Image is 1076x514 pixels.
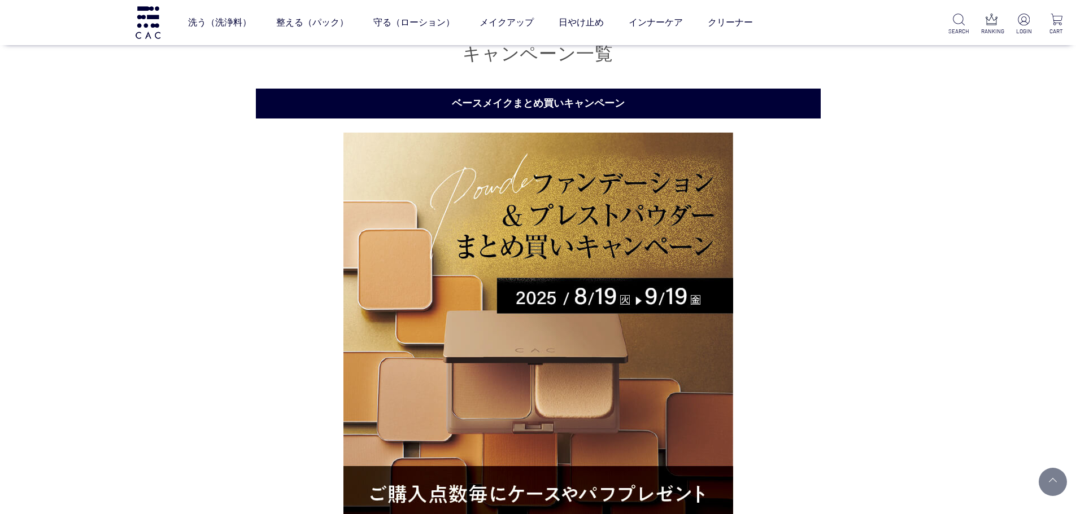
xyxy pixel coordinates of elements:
[981,14,1002,36] a: RANKING
[948,27,969,36] p: SEARCH
[1013,14,1034,36] a: LOGIN
[480,7,534,38] a: メイクアップ
[134,6,162,38] img: logo
[629,7,683,38] a: インナーケア
[948,14,969,36] a: SEARCH
[708,7,753,38] a: クリーナー
[188,7,251,38] a: 洗う（洗浄料）
[373,7,455,38] a: 守る（ローション）
[1046,14,1067,36] a: CART
[559,7,604,38] a: 日やけ止め
[981,27,1002,36] p: RANKING
[1046,27,1067,36] p: CART
[276,7,348,38] a: 整える（パック）
[1013,27,1034,36] p: LOGIN
[256,89,821,118] h2: ベースメイクまとめ買いキャンペーン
